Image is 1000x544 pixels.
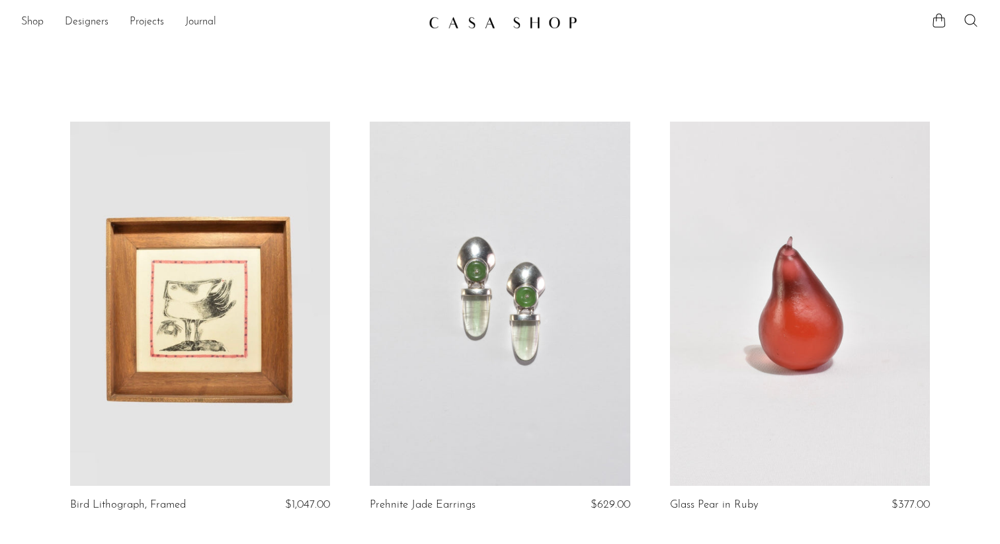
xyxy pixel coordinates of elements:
[591,499,630,510] span: $629.00
[65,14,108,31] a: Designers
[370,499,476,511] a: Prehnite Jade Earrings
[670,499,759,511] a: Glass Pear in Ruby
[185,14,216,31] a: Journal
[70,499,186,511] a: Bird Lithograph, Framed
[21,11,418,34] nav: Desktop navigation
[130,14,164,31] a: Projects
[892,499,930,510] span: $377.00
[21,14,44,31] a: Shop
[21,11,418,34] ul: NEW HEADER MENU
[285,499,330,510] span: $1,047.00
